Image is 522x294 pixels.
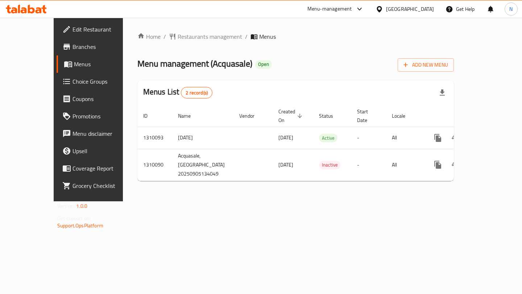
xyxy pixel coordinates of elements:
[239,112,264,120] span: Vendor
[169,32,242,41] a: Restaurants management
[57,221,103,230] a: Support.OpsPlatform
[137,32,454,41] nav: breadcrumb
[57,201,75,211] span: Version:
[57,142,141,160] a: Upsell
[178,112,200,120] span: Name
[423,105,505,127] th: Actions
[72,25,135,34] span: Edit Restaurant
[392,112,415,120] span: Locale
[319,161,341,169] span: Inactive
[181,89,212,96] span: 2 record(s)
[137,127,172,149] td: 1310093
[172,149,233,181] td: Acquasale,[GEOGRAPHIC_DATA] 20250905134049
[245,32,248,41] li: /
[143,87,212,98] h2: Menus List
[137,32,161,41] a: Home
[278,133,293,142] span: [DATE]
[137,105,505,181] table: enhanced table
[72,94,135,103] span: Coupons
[57,160,141,177] a: Coverage Report
[509,5,513,13] span: N
[386,149,423,181] td: All
[386,5,434,13] div: [GEOGRAPHIC_DATA]
[429,156,447,173] button: more
[57,177,141,194] a: Grocery Checklist
[357,107,377,125] span: Start Date
[181,87,212,98] div: Total records count
[351,127,386,149] td: -
[137,55,252,72] span: Menu management ( Acquasale )
[429,129,447,147] button: more
[57,108,141,125] a: Promotions
[255,61,272,67] span: Open
[172,127,233,149] td: [DATE]
[57,38,141,55] a: Branches
[57,21,141,38] a: Edit Restaurant
[178,32,242,41] span: Restaurants management
[74,60,135,68] span: Menus
[72,77,135,86] span: Choice Groups
[72,181,135,190] span: Grocery Checklist
[72,129,135,138] span: Menu disclaimer
[72,112,135,121] span: Promotions
[351,149,386,181] td: -
[434,84,451,101] div: Export file
[447,129,464,147] button: Change Status
[57,73,141,90] a: Choice Groups
[137,149,172,181] td: 1310090
[163,32,166,41] li: /
[57,214,91,223] span: Get support on:
[398,58,454,72] button: Add New Menu
[255,60,272,69] div: Open
[143,112,157,120] span: ID
[72,164,135,173] span: Coverage Report
[386,127,423,149] td: All
[57,125,141,142] a: Menu disclaimer
[447,156,464,173] button: Change Status
[319,134,337,142] span: Active
[278,160,293,169] span: [DATE]
[72,42,135,51] span: Branches
[76,201,87,211] span: 1.0.0
[72,147,135,155] span: Upsell
[403,60,448,70] span: Add New Menu
[278,107,304,125] span: Created On
[307,5,352,13] div: Menu-management
[57,90,141,108] a: Coupons
[319,112,343,120] span: Status
[259,32,276,41] span: Menus
[57,55,141,73] a: Menus
[319,161,341,169] div: Inactive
